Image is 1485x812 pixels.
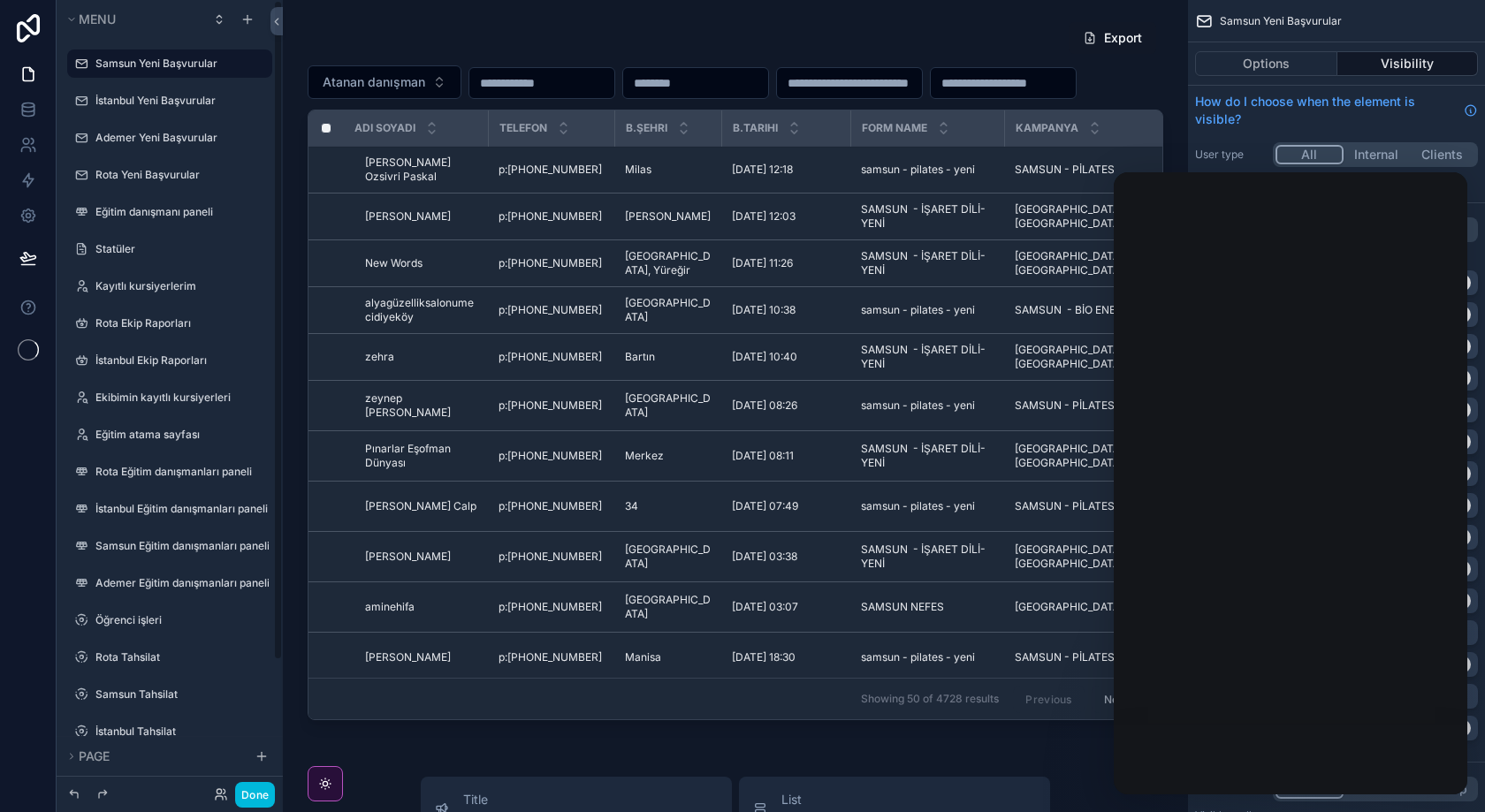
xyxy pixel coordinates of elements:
label: Statüler [95,242,262,256]
button: Page [64,744,244,769]
label: İstanbul Yeni Başvurular [95,94,262,108]
label: Samsun Eğitim danışmanları paneli [95,539,269,553]
button: Visibility [1337,51,1479,76]
button: Next [1092,685,1141,712]
label: Rota Yeni Başvurular [95,168,262,182]
label: Eğitim atama sayfası [95,428,262,442]
label: Rota Eğitim danışmanları paneli [95,465,262,479]
span: b.tarihi [733,121,778,135]
label: Rota Ekip Raporları [95,316,262,330]
button: Done [235,782,275,808]
span: Samsun Yeni Başvurular [1220,14,1342,28]
label: Eğitim danışmanı paneli [95,205,262,219]
span: Showing 50 of 4728 results [861,692,999,706]
label: İstanbul Tahsilat [95,725,262,739]
span: Title [463,791,573,808]
label: Samsun Tahsilat [95,687,262,702]
label: Kayıtlı kursiyerlerim [95,279,262,293]
button: Internal [1344,145,1410,164]
label: Ekibimin kayıtlı kursiyerleri [95,391,262,405]
span: List [781,791,933,808]
span: Adı soyadı [354,121,415,135]
label: Ademer Yeni Başvurular [95,131,262,145]
label: Samsun Yeni Başvurular [95,57,262,71]
span: Telefon [499,121,547,135]
label: Ademer Eğitim danışmanları paneli [95,576,269,590]
a: How do I choose when the element is visible? [1195,93,1478,128]
span: How do I choose when the element is visible? [1195,93,1457,128]
span: Page [79,748,110,763]
label: İstanbul Eğitim danışmanları paneli [95,502,268,516]
span: Kampanya [1016,121,1078,135]
label: Rota Tahsilat [95,650,262,664]
label: İstanbul Ekip Raporları [95,353,262,368]
button: Options [1195,51,1337,76]
span: Form Name [862,121,927,135]
span: Menu [79,11,116,27]
button: Menu [64,7,202,32]
label: Öğrenci işleri [95,613,262,627]
button: All [1276,145,1344,164]
label: User type [1195,148,1266,162]
span: b.şehri [626,121,667,135]
button: Clients [1409,145,1475,164]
